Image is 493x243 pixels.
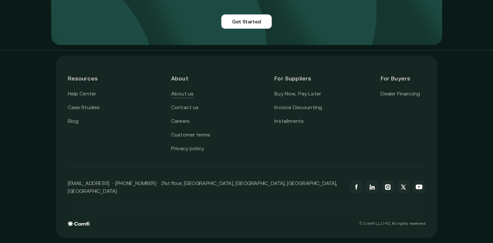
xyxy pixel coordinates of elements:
a: About us [171,90,194,98]
header: About [171,67,216,90]
header: Resources [68,67,113,90]
a: Customer terms [171,131,210,139]
a: Help Center [68,90,96,98]
a: Get Started [221,14,272,29]
a: Buy Now, Pay Later [274,90,321,98]
img: comfi logo [68,221,90,226]
header: For Suppliers [274,67,322,90]
a: Careers [171,117,190,125]
a: Contact us [171,103,199,112]
header: For Buyers [380,67,425,90]
a: Installments [274,117,304,125]
p: [EMAIL_ADDRESS] · [PHONE_NUMBER] · 21st floor, [GEOGRAPHIC_DATA], [GEOGRAPHIC_DATA], [GEOGRAPHIC_... [68,179,343,195]
a: Dealer Financing [380,90,420,98]
a: Invoice Discounting [274,103,322,112]
p: © Comfi L.L.C-FZ, All rights reserved [359,221,425,226]
a: Blog [68,117,79,125]
a: Privacy policy [171,144,204,153]
a: Case Studies [68,103,100,112]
